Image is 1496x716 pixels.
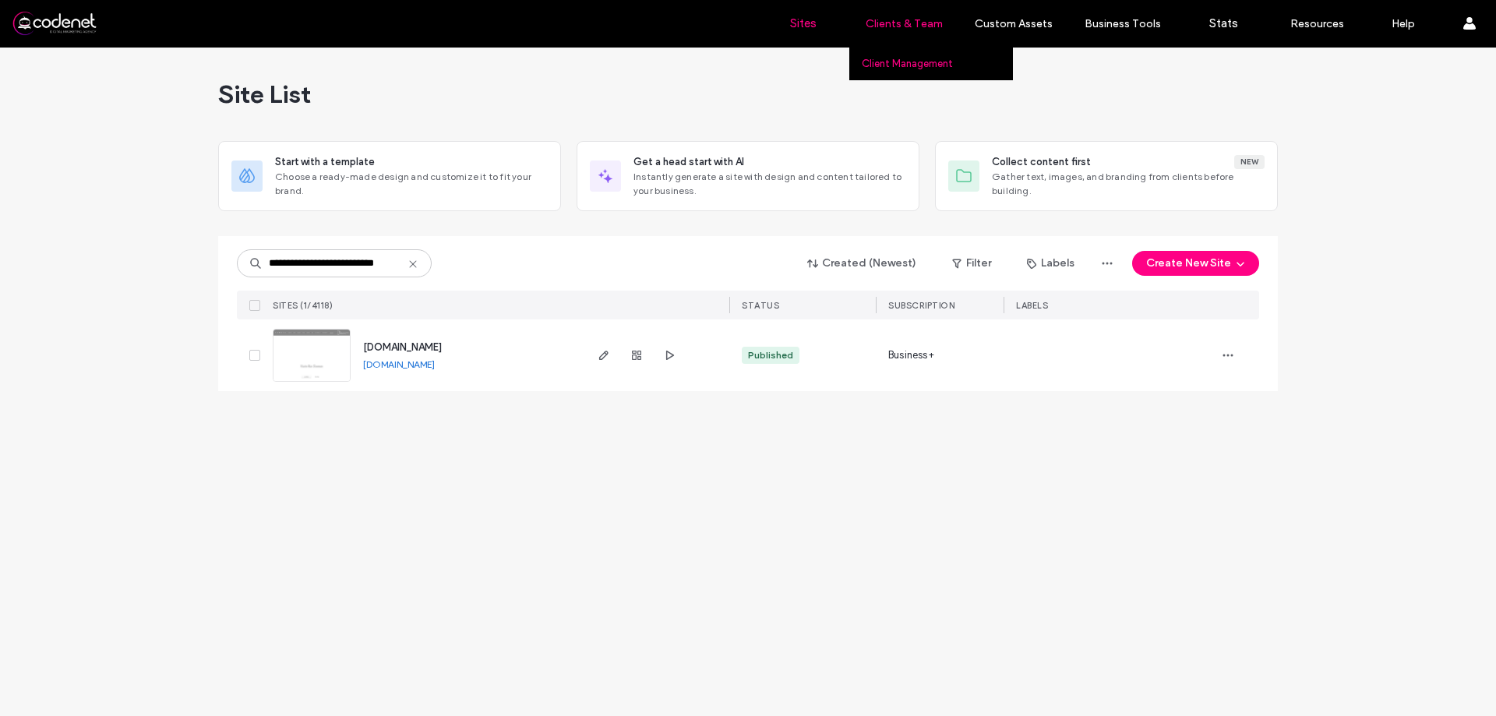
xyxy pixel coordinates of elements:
[888,347,934,363] span: Business+
[633,154,744,170] span: Get a head start with AI
[273,300,333,311] span: SITES (1/4118)
[1016,300,1048,311] span: LABELS
[862,58,953,69] label: Client Management
[577,141,919,211] div: Get a head start with AIInstantly generate a site with design and content tailored to your business.
[794,251,930,276] button: Created (Newest)
[1392,17,1415,30] label: Help
[1234,155,1265,169] div: New
[935,141,1278,211] div: Collect content firstNewGather text, images, and branding from clients before building.
[1013,251,1088,276] button: Labels
[862,48,1012,79] a: Client Management
[790,16,817,30] label: Sites
[363,358,435,370] a: [DOMAIN_NAME]
[1132,251,1259,276] button: Create New Site
[1085,17,1161,30] label: Business Tools
[1290,17,1344,30] label: Resources
[975,17,1053,30] label: Custom Assets
[937,251,1007,276] button: Filter
[1209,16,1238,30] label: Stats
[218,141,561,211] div: Start with a templateChoose a ready-made design and customize it to fit your brand.
[275,154,375,170] span: Start with a template
[218,79,311,110] span: Site List
[633,170,906,198] span: Instantly generate a site with design and content tailored to your business.
[748,348,793,362] div: Published
[16,11,46,25] span: עזרה
[866,17,943,30] label: Clients & Team
[888,300,954,311] span: SUBSCRIPTION
[275,170,548,198] span: Choose a ready-made design and customize it to fit your brand.
[992,170,1265,198] span: Gather text, images, and branding from clients before building.
[363,341,442,353] a: [DOMAIN_NAME]
[742,300,779,311] span: STATUS
[992,154,1091,170] span: Collect content first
